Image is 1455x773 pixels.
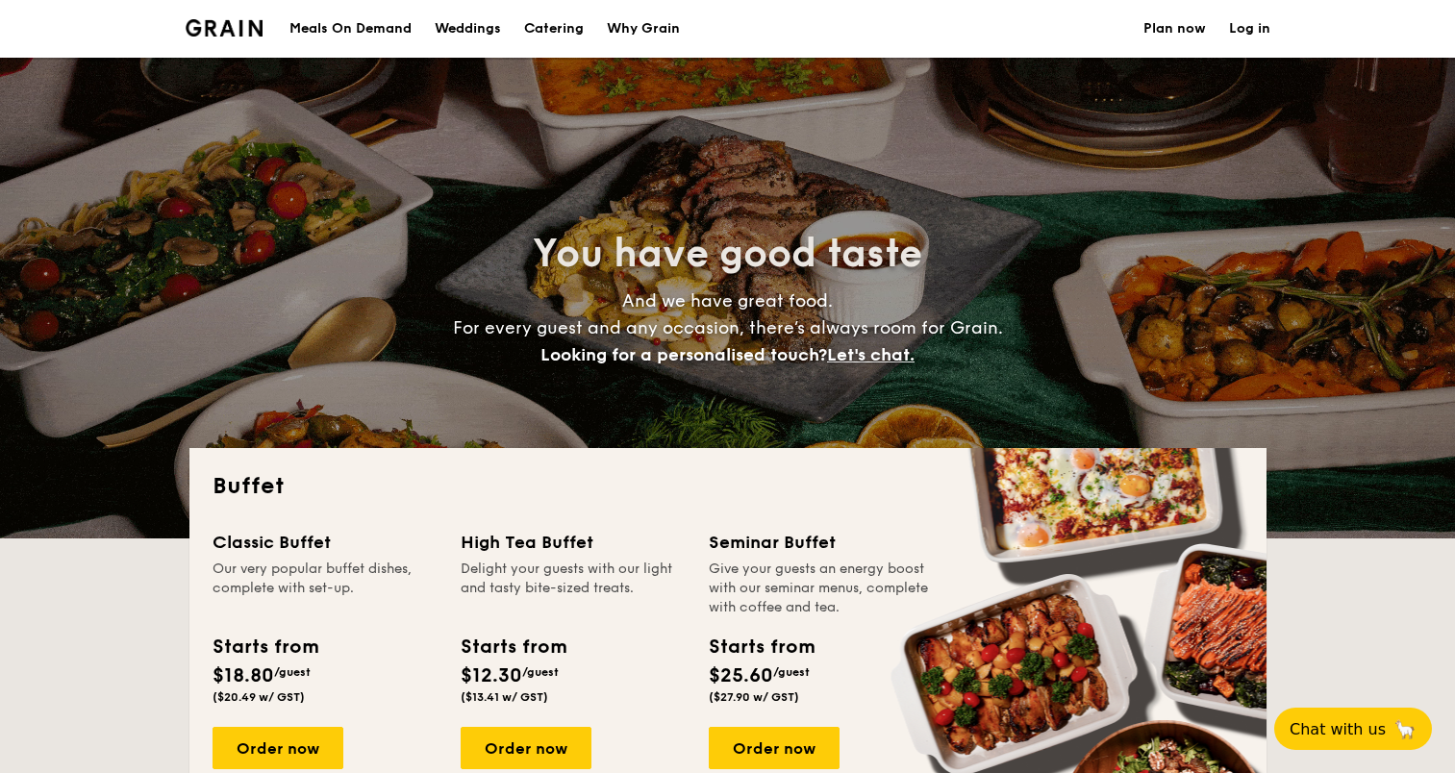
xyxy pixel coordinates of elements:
[522,665,559,679] span: /guest
[1274,708,1432,750] button: Chat with us🦙
[461,560,686,617] div: Delight your guests with our light and tasty bite-sized treats.
[213,471,1243,502] h2: Buffet
[461,727,591,769] div: Order now
[709,727,840,769] div: Order now
[213,529,438,556] div: Classic Buffet
[461,529,686,556] div: High Tea Buffet
[213,633,317,661] div: Starts from
[1290,720,1386,738] span: Chat with us
[461,633,565,661] div: Starts from
[827,344,915,365] span: Let's chat.
[709,664,773,687] span: $25.60
[213,690,305,704] span: ($20.49 w/ GST)
[461,664,522,687] span: $12.30
[213,664,274,687] span: $18.80
[709,560,934,617] div: Give your guests an energy boost with our seminar menus, complete with coffee and tea.
[1393,718,1417,740] span: 🦙
[186,19,263,37] a: Logotype
[773,665,810,679] span: /guest
[213,560,438,617] div: Our very popular buffet dishes, complete with set-up.
[274,665,311,679] span: /guest
[709,633,814,661] div: Starts from
[709,690,799,704] span: ($27.90 w/ GST)
[461,690,548,704] span: ($13.41 w/ GST)
[213,727,343,769] div: Order now
[709,529,934,556] div: Seminar Buffet
[186,19,263,37] img: Grain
